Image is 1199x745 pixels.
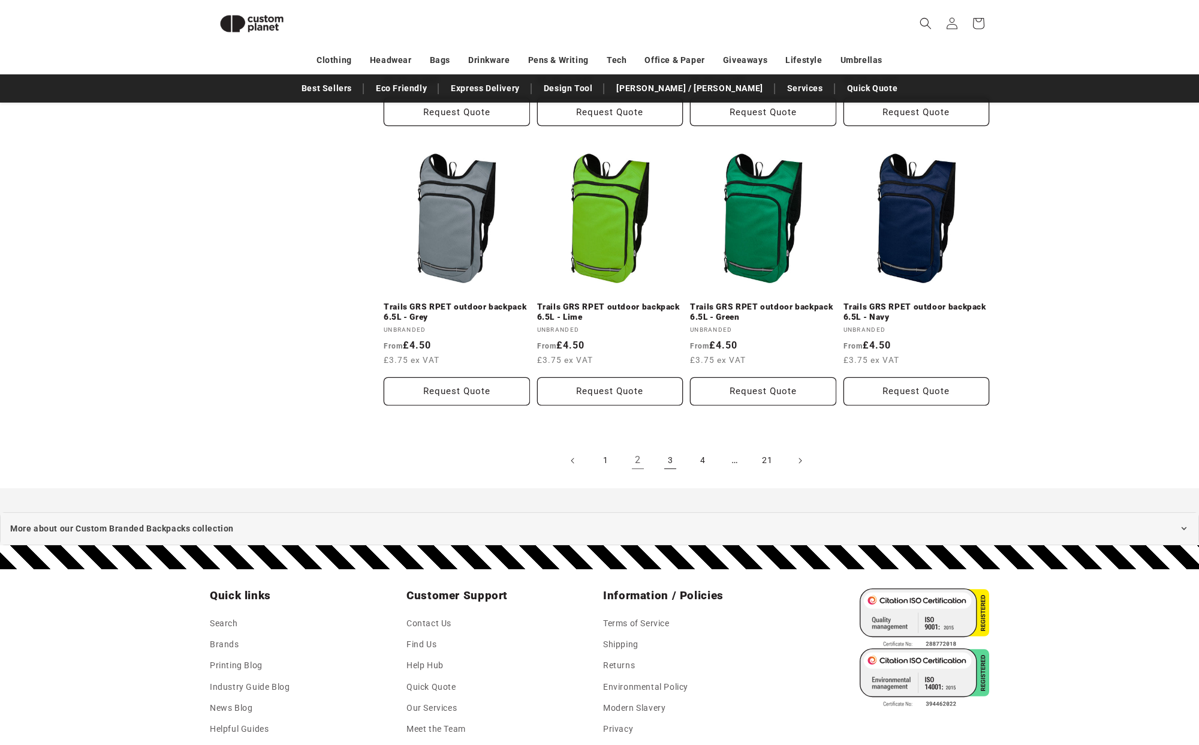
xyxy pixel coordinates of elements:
button: Request Quote [843,377,990,405]
a: Trails GRS RPET outdoor backpack 6.5L - Green [690,302,836,323]
a: Quick Quote [406,677,456,698]
a: Shipping [603,634,638,655]
a: Printing Blog [210,655,263,676]
h2: Customer Support [406,588,596,603]
a: Terms of Service [603,616,670,634]
a: Page 1 [592,447,619,474]
button: Request Quote [537,377,683,405]
a: News Blog [210,698,252,719]
a: Modern Slavery [603,698,665,719]
a: Eco Friendly [370,78,433,99]
: Request Quote [690,98,836,126]
a: Trails GRS RPET outdoor backpack 6.5L - Grey [384,302,530,323]
a: Bags [430,50,450,71]
a: Services [781,78,829,99]
a: Meet the Team [406,719,466,740]
span: More about our Custom Branded Backpacks collection [10,521,234,536]
a: Page 3 [657,447,683,474]
a: Page 4 [689,447,716,474]
a: [PERSON_NAME] / [PERSON_NAME] [610,78,769,99]
img: ISO 9001 Certified [860,588,989,648]
a: Pens & Writing [528,50,589,71]
a: Express Delivery [445,78,526,99]
a: Page 2 [625,447,651,474]
span: … [722,447,748,474]
a: Next page [787,447,813,474]
button: Request Quote [690,377,836,405]
a: Office & Paper [644,50,704,71]
a: Giveaways [723,50,767,71]
a: Quick Quote [841,78,904,99]
a: Returns [603,655,635,676]
a: Helpful Guides [210,719,269,740]
a: Contact Us [406,616,451,634]
a: Page 21 [754,447,781,474]
nav: Pagination [384,447,989,474]
a: Environmental Policy [603,677,688,698]
a: Design Tool [538,78,599,99]
a: Our Services [406,698,457,719]
button: Request Quote [843,98,990,126]
summary: Search [912,10,939,37]
a: Previous page [560,447,586,474]
a: Brands [210,634,239,655]
a: Clothing [317,50,352,71]
: Request Quote [537,98,683,126]
a: Umbrellas [840,50,882,71]
a: Tech [607,50,626,71]
a: Trails GRS RPET outdoor backpack 6.5L - Lime [537,302,683,323]
img: Custom Planet [210,5,294,43]
a: Trails GRS RPET outdoor backpack 6.5L - Navy [843,302,990,323]
a: Best Sellers [296,78,358,99]
h2: Quick links [210,588,399,603]
iframe: Chat Widget [993,615,1199,745]
a: Find Us [406,634,436,655]
: Request Quote [384,98,530,126]
h2: Information / Policies [603,588,793,603]
a: Privacy [603,719,633,740]
a: Industry Guide Blog [210,677,290,698]
a: Drinkware [468,50,510,71]
button: Request Quote [384,377,530,405]
a: Lifestyle [785,50,822,71]
a: Help Hub [406,655,444,676]
a: Search [210,616,238,634]
img: ISO 14001 Certified [860,648,989,708]
a: Headwear [370,50,412,71]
